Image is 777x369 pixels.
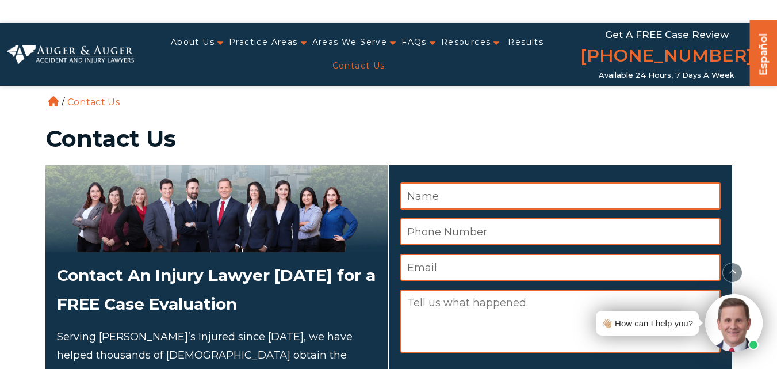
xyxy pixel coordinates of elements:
[705,294,763,352] img: Intaker widget Avatar
[48,96,59,106] a: Home
[400,254,721,281] input: Email
[400,218,721,245] input: Phone Number
[57,261,376,319] h2: Contact An Injury Lawyer [DATE] for a FREE Case Evaluation
[599,71,734,80] span: Available 24 Hours, 7 Days a Week
[508,31,543,54] a: Results
[45,165,388,252] img: Attorneys
[45,127,732,150] h1: Contact Us
[7,45,134,64] img: Auger & Auger Accident and Injury Lawyers Logo
[64,97,123,108] li: Contact Us
[441,31,491,54] a: Resources
[229,31,298,54] a: Practice Areas
[401,31,427,54] a: FAQs
[755,22,773,83] a: Español
[580,43,753,71] a: [PHONE_NUMBER]
[722,263,742,283] button: scroll to up
[171,31,215,54] a: About Us
[400,182,721,210] input: Name
[602,315,693,331] div: 👋🏼 How can I help you?
[312,31,388,54] a: Areas We Serve
[332,54,385,78] a: Contact Us
[605,29,729,40] span: Get a FREE Case Review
